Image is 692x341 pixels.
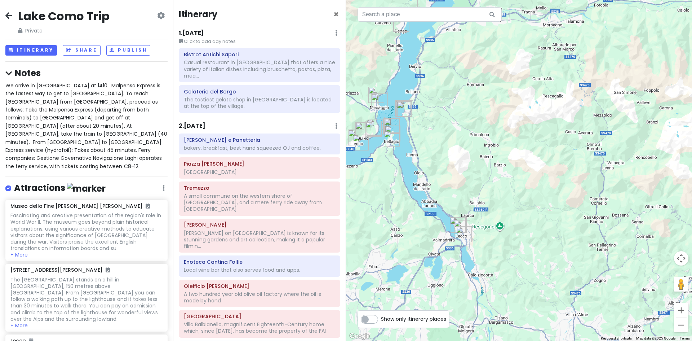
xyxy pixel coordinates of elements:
[179,30,204,37] h6: 1 . [DATE]
[674,303,688,318] button: Zoom in
[333,8,339,20] span: Close itinerary
[10,203,150,209] h6: Museo della Fine [PERSON_NAME] [PERSON_NAME]
[636,336,675,340] span: Map data ©2025 Google
[63,45,100,56] button: Share
[345,127,367,148] div: Oleificio Vanini Osvaldo
[358,7,502,22] input: Search a place
[184,59,335,79] div: Casual restaurant in [GEOGRAPHIC_DATA] that offers a nice variety of Italian dishes including bru...
[350,132,372,153] div: Villa del Balbianello
[184,313,335,320] h6: Villa del Balbianello
[381,114,403,136] div: Da Franco Piadineria e Panetteria
[390,13,412,35] div: Crema e Cioccolato c/o Il Fornaio
[14,182,106,194] h4: Attractions
[674,251,688,266] button: Map camera controls
[184,267,335,273] div: Local wine bar that also serves food and apps.
[352,119,374,141] div: Antica Trattoria del Risorgimento
[365,116,386,138] div: Villa Carlotta
[381,115,402,137] div: Piazza Giuseppe Mazzini
[106,45,151,56] button: Publish
[184,145,335,151] div: bakery, breakfast, best hand squeezed OJ and coffee.
[179,122,205,130] h6: 2 . [DATE]
[184,222,335,228] h6: Villa Carlotta
[10,212,162,252] div: Fascinating and creative presentation of the region's role in World War II. The museum goes beyon...
[5,45,57,56] button: Itinerary
[184,291,335,304] div: A two hundred year old olive oil factory where the oil is made by hand
[453,223,475,245] div: Da Ceko Il Pescatore
[365,84,387,106] div: Ristorante Pizzeria CO.RI
[184,96,335,109] div: The tastiest gelato shop in [GEOGRAPHIC_DATA] is located at the top of the village.
[184,185,335,191] h6: Tremezzo
[184,230,335,250] div: [PERSON_NAME] on [GEOGRAPHIC_DATA] is known for its stunning gardens and art collection, making i...
[392,97,414,119] div: Varenna Caffè Bistrot
[381,128,403,149] div: Pasticceria Sancassani
[10,267,110,273] h6: [STREET_ADDRESS][PERSON_NAME]
[368,91,390,112] div: Divino 13
[184,137,335,143] h6: Da Franco Piadineria e Panetteria
[333,10,339,19] button: Close
[184,169,335,175] div: [GEOGRAPHIC_DATA]
[18,9,110,24] h2: Lake Como Trip
[448,214,469,236] div: Basilica Prepositurale di San Nicolò
[394,99,415,120] div: Villa Monastero
[67,183,106,194] img: marker
[184,321,335,334] div: Villa Balbianello, magnificent Eighteenth-Century home which, since [DATE], has become the proper...
[680,336,690,340] a: Terms
[382,123,403,144] div: Bellagio
[369,89,391,110] div: Menaggio
[18,27,110,35] span: Private
[184,193,335,213] div: A small commune on the western shore of [GEOGRAPHIC_DATA], and a mere ferry ride away from [GEOGR...
[184,283,335,289] h6: Oleificio Vanini Osvaldo
[447,214,469,236] div: Ristorante Pontile Orestino
[146,204,150,209] i: Added to itinerary
[184,259,335,265] h6: Enoteca Cantina Follie
[10,276,162,322] div: The [GEOGRAPHIC_DATA] stands on a hill in [GEOGRAPHIC_DATA], 150 metres above [GEOGRAPHIC_DATA]. ...
[184,161,335,167] h6: Piazza Giuseppe Mazzini
[5,67,168,79] h4: Notes
[10,252,28,258] button: + More
[179,9,217,20] h4: Itinerary
[394,97,416,119] div: Castello di Vezio
[381,115,403,137] div: Gelateria del Borgo
[363,118,384,140] div: Enoteca Cantina Follie
[348,332,372,341] a: Open this area in Google Maps (opens a new window)
[184,51,335,58] h6: Bistrot Antichi Sapori
[381,115,403,136] div: Bistrot Antichi Sapori
[381,315,446,323] span: Show only itinerary places
[451,217,473,239] div: Lecco
[106,267,110,272] i: Added to itinerary
[674,277,688,292] button: Drag Pegman onto the map to open Street View
[10,322,28,329] button: + More
[393,98,414,120] div: Varenna
[184,88,335,95] h6: Gelateria del Borgo
[348,332,372,341] img: Google
[381,115,403,137] div: ALESSANDRO REDOLFI CHEF - Culinary school - home chef for exclusive events
[5,82,169,170] span: We arrive in [GEOGRAPHIC_DATA] at 1410. Malpensa Express is the fastest way to get to [GEOGRAPHIC...
[674,318,688,332] button: Zoom out
[392,98,414,119] div: Bar Il Molo
[179,38,340,45] small: Click to add day notes
[601,336,632,341] button: Keyboard shortcuts
[364,117,385,139] div: Tremezzo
